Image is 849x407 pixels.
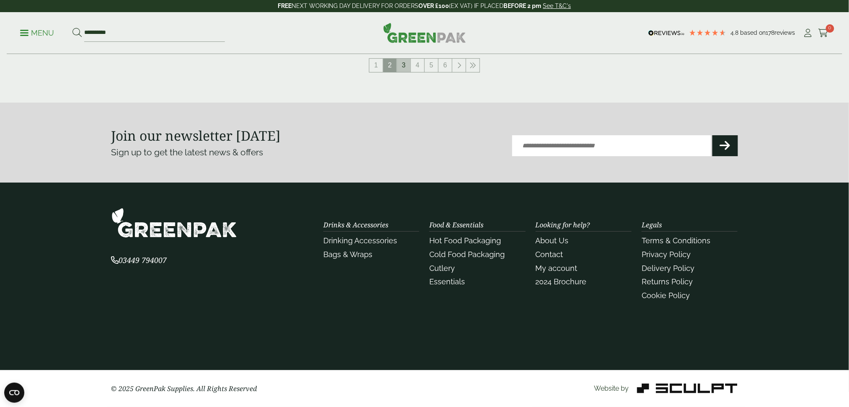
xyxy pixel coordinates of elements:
[648,30,685,36] img: REVIEWS.io
[803,29,813,37] i: My Account
[818,27,829,39] a: 0
[429,264,455,273] a: Cutlery
[429,236,501,245] a: Hot Food Packaging
[826,24,834,33] span: 0
[594,384,629,392] span: Website by
[818,29,829,37] i: Cart
[383,59,397,72] span: 2
[111,257,167,265] a: 03449 794007
[111,126,281,144] strong: Join our newsletter [DATE]
[637,384,738,393] img: Sculpt
[439,59,452,72] a: 6
[642,264,694,273] a: Delivery Policy
[642,277,693,286] a: Returns Policy
[731,29,741,36] span: 4.8
[397,59,410,72] a: 3
[111,146,393,159] p: Sign up to get the latest news & offers
[369,59,383,72] a: 1
[278,3,292,9] strong: FREE
[20,28,54,36] a: Menu
[543,3,571,9] a: See T&C's
[536,264,578,273] a: My account
[642,236,710,245] a: Terms & Conditions
[4,383,24,403] button: Open CMP widget
[111,384,314,394] p: © 2025 GreenPak Supplies. All Rights Reserved
[429,250,505,259] a: Cold Food Packaging
[111,255,167,265] span: 03449 794007
[766,29,775,36] span: 178
[20,28,54,38] p: Menu
[642,291,690,300] a: Cookie Policy
[504,3,542,9] strong: BEFORE 2 pm
[536,277,587,286] a: 2024 Brochure
[411,59,424,72] a: 4
[642,250,691,259] a: Privacy Policy
[536,250,563,259] a: Contact
[425,59,438,72] a: 5
[419,3,449,9] strong: OVER £100
[429,277,465,286] a: Essentials
[536,236,569,245] a: About Us
[111,208,237,238] img: GreenPak Supplies
[741,29,766,36] span: Based on
[689,29,727,36] div: 4.78 Stars
[323,250,372,259] a: Bags & Wraps
[383,23,466,43] img: GreenPak Supplies
[323,236,397,245] a: Drinking Accessories
[775,29,795,36] span: reviews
